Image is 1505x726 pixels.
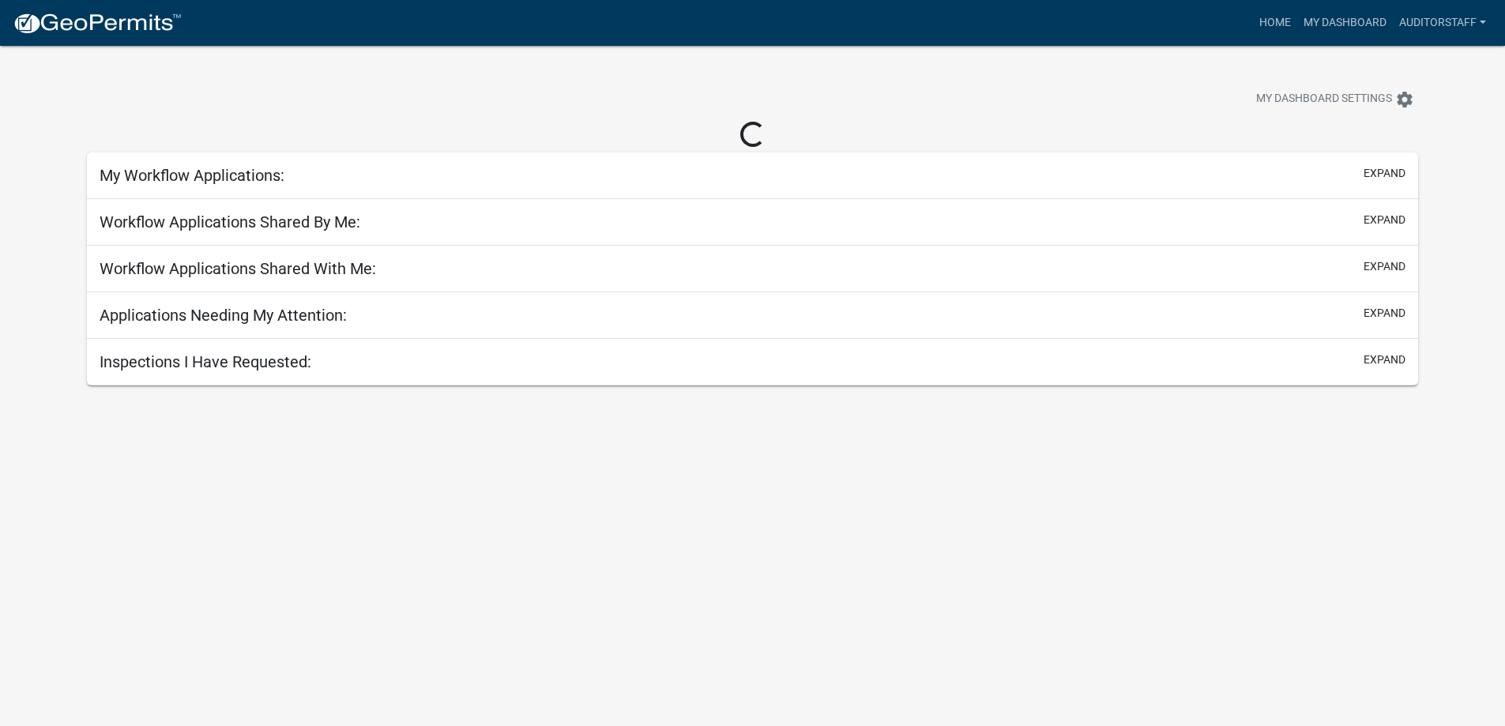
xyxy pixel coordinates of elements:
button: expand [1364,165,1405,182]
button: expand [1364,352,1405,368]
button: expand [1364,305,1405,322]
button: My Dashboard Settingssettings [1244,84,1427,115]
button: expand [1364,258,1405,275]
i: settings [1395,90,1414,109]
a: Home [1253,8,1297,38]
a: My Dashboard [1297,8,1393,38]
h5: My Workflow Applications: [100,166,284,185]
h5: Applications Needing My Attention: [100,306,347,325]
button: expand [1364,212,1405,228]
h5: Workflow Applications Shared By Me: [100,213,360,231]
h5: Workflow Applications Shared With Me: [100,259,376,278]
a: AuditorStaff [1393,8,1492,38]
span: My Dashboard Settings [1256,90,1392,109]
h5: Inspections I Have Requested: [100,352,311,371]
